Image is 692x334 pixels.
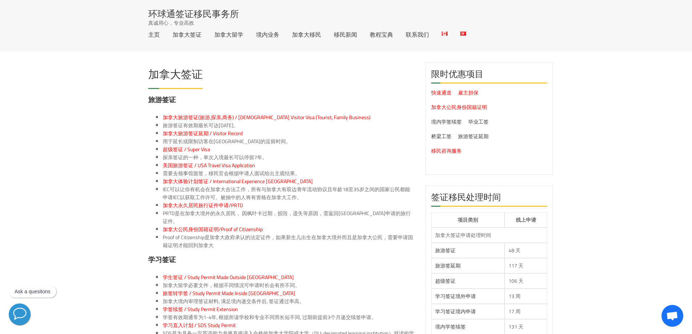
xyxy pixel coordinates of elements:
th: 项目类别 [431,212,505,228]
img: 繁体 [460,32,466,36]
a: 旅游签延期 [435,261,461,270]
img: EN [442,32,448,36]
strong: 学习签证 [148,253,176,266]
h2: 加拿大签证 [148,69,203,84]
a: 联系我们 [406,32,429,37]
a: 超级签证 / Super Visa [163,145,210,154]
a: 毕业工签 [468,117,489,126]
a: 学习直入计划 / SDS Study Permit [163,321,236,330]
a: 旅签转学签 / Study Permit Made Inside [GEOGRAPHIC_DATA] [163,289,295,298]
td: 117 天 [505,258,547,273]
div: 加拿大签证申请处理时间 [435,232,543,239]
a: 境内业务 [256,32,279,37]
li: 用于延长或限制访客在[GEOGRAPHIC_DATA]的逗留时间。 [163,137,414,145]
a: 加拿大永久居民旅行证件申请/PRTD [163,201,243,210]
a: 快速通道 [431,88,452,97]
th: 线上申请 [505,212,547,228]
a: 加拿大体验计划签证 / International Experience [GEOGRAPHIC_DATA] [163,177,313,186]
a: 移民咨询服务 [431,146,462,156]
a: 旅游签证延期 [458,132,489,141]
h2: 限时优惠项目 [431,68,547,84]
a: 加拿大公民身份国籍证明/Proof of Citizenship [163,225,263,234]
a: 雇主担保 [458,88,478,97]
a: 环球通签证移民事务所 [148,9,239,18]
strong: 旅游签证 [148,93,176,106]
a: 加拿大公民身份国籍证明 [431,102,487,112]
td: 17 周 [505,304,547,319]
a: 学习签证境外申请 [435,291,476,301]
a: 旅游签证 [435,246,456,255]
a: 桥梁工签 [431,132,452,141]
li: PRTD是在加拿大境外的永久居民， 因枫叶卡过期，损毁，遗失等原因，需返回[GEOGRAPHIC_DATA]申请的旅行证件。 [163,209,414,225]
a: 主页 [148,32,160,37]
li: IEC可以让你有机会在加拿大合法工作，所有与加拿大有双边青年流动协议且年龄18至35岁之间的国家公民都能申请IEC以获取工作许可。被抽中的人将有资格在加拿大工作。 [163,185,414,201]
li: 需要去领事馆面签，移民官会根据申请人面试给出主观结果。 [163,169,414,177]
li: 旅游签证有效期最长可达[DATE]。 [163,121,414,129]
li: 探亲签证的一种，单次入境最长可以停留7年。 [163,153,414,161]
p: Ask a quesitons [15,289,50,295]
li: Proof of Citizenship是加拿大政府承认的法定证件，如果新生儿出生在加拿大境外而且是加拿大公民，需要申请国籍证明才能回到加拿大 [163,233,414,249]
a: 境内学签续签 [435,322,466,331]
a: 加拿大旅游签证(旅游,探亲,商务) / [DEMOGRAPHIC_DATA] Visitor Visa (Tourist, Family Business) [163,113,371,122]
a: 加拿大旅游签证延期 / Visitor Record [163,129,243,138]
a: 美国旅游签证 / USA Travel Visa Application [163,161,255,170]
td: 13 周 [505,289,547,304]
a: 教程宝典 [370,32,393,37]
span: 真诚用心，专业高效 [148,19,194,27]
a: 移民新闻 [334,32,357,37]
a: 加拿大留学 [214,32,243,37]
a: 境内学签续签 [431,117,462,126]
h2: 签证移民处理时间 [431,192,547,207]
div: Open chat [661,305,683,327]
li: 学签有效期通常为1-4年, 根据所读学校和专业不同而长短不同, 过期前提前3个月递交续签申请。 [163,313,414,321]
a: 学签续签 / Study Permit Extension [163,305,238,314]
li: 加拿大境内审理签证材料, 满足境内递交条件后, 签证通过率高。 [163,297,414,305]
td: 106 天 [505,273,547,289]
a: 加拿大移民 [292,32,321,37]
li: 加拿大留学必要文件，根据不同情况可申请时长会有所不同。 [163,281,414,289]
a: 学习签证境内申请 [435,307,476,316]
td: 48 天 [505,243,547,258]
a: 加拿大签证 [173,32,202,37]
a: 超级签证 [435,276,456,286]
a: 学生签证 / Study Permit Made Outside [GEOGRAPHIC_DATA] [163,273,294,282]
